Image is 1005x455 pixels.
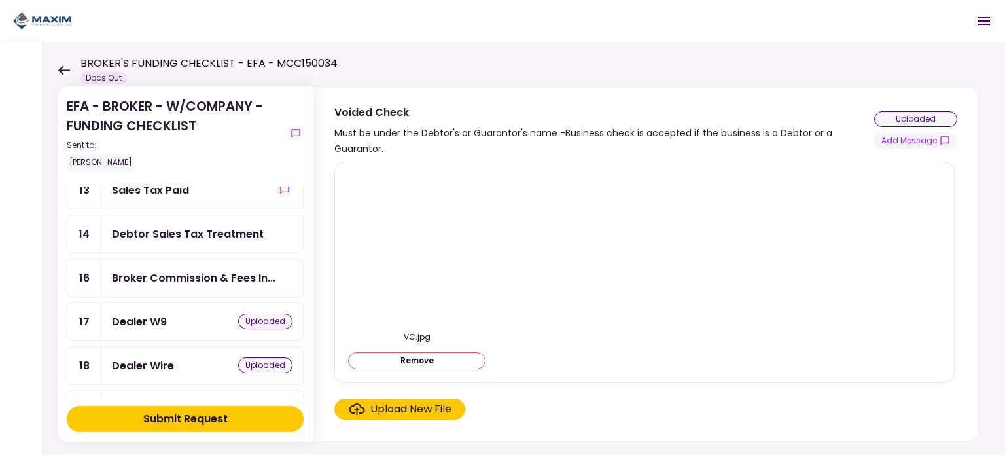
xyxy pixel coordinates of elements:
a: 18Dealer Wireuploaded [67,346,304,385]
button: Open menu [968,5,1000,37]
span: Click here to upload the required document [334,399,465,420]
a: 14Debtor Sales Tax Treatment [67,215,304,253]
button: Submit Request [67,406,304,432]
div: Must be under the Debtor's or Guarantor's name -Business check is accepted if the business is a D... [334,125,874,156]
button: show-messages [288,126,304,141]
div: Dealer W9 [112,314,167,330]
a: 16Broker Commission & Fees Invoice [67,259,304,297]
a: 19Dealer's Final Invoice [67,390,304,429]
div: Voided Check [334,104,874,120]
a: 17Dealer W9uploaded [67,302,304,341]
button: Remove [348,352,485,369]
div: uploaded [238,314,292,329]
div: Broker Commission & Fees Invoice [112,270,275,286]
div: uploaded [874,111,957,127]
h1: BROKER'S FUNDING CHECKLIST - EFA - MCC150034 [80,56,338,71]
div: 17 [67,303,101,340]
div: Sales Tax Paid [112,182,189,198]
div: 16 [67,259,101,297]
div: 18 [67,347,101,384]
div: 13 [67,172,101,209]
img: Partner icon [13,11,72,31]
div: uploaded [238,357,292,373]
button: show-messages [874,132,957,149]
div: 14 [67,215,101,253]
div: Voided CheckMust be under the Debtor's or Guarantor's name -Business check is accepted if the bus... [313,86,979,442]
div: Debtor Sales Tax Treatment [112,226,264,242]
div: EFA - BROKER - W/COMPANY - FUNDING CHECKLIST [67,96,283,171]
div: VC.jpg [348,331,485,343]
div: 19 [67,391,101,428]
a: 13Sales Tax Paidshow-messages [67,171,304,209]
div: Docs Out [80,71,127,84]
div: Submit Request [143,411,228,427]
div: Sent to: [67,139,283,151]
button: show-messages [277,182,292,198]
div: Dealer Wire [112,357,174,374]
div: Upload New File [370,401,451,417]
div: [PERSON_NAME] [67,154,135,171]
